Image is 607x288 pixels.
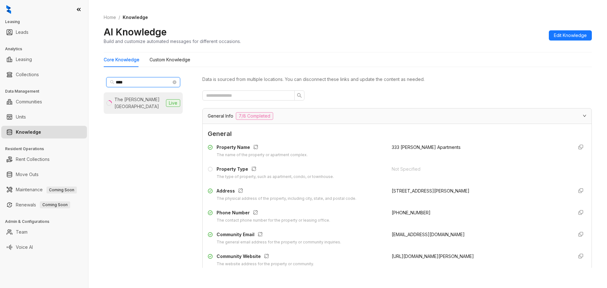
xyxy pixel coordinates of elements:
span: 333 [PERSON_NAME] Apartments [392,144,461,150]
span: [URL][DOMAIN_NAME][PERSON_NAME] [392,254,474,259]
li: Collections [1,68,87,81]
div: The name of the property or apartment complex. [217,152,308,158]
a: Home [102,14,117,21]
span: Knowledge [123,15,148,20]
span: expanded [583,114,586,118]
a: Leasing [16,53,32,66]
div: Address [217,187,356,196]
div: Core Knowledge [104,56,139,63]
span: search [110,80,114,84]
span: Coming Soon [46,187,77,193]
a: Units [16,111,26,123]
a: RenewalsComing Soon [16,199,70,211]
div: Community Email [217,231,341,239]
div: Community Website [217,253,314,261]
li: Rent Collections [1,153,87,166]
a: Rent Collections [16,153,50,166]
h3: Leasing [5,19,88,25]
span: General [208,129,586,139]
a: Knowledge [16,126,41,138]
span: 7/8 Completed [236,112,273,120]
div: Data is sourced from multiple locations. You can disconnect these links and update the content as... [202,76,592,83]
li: Leasing [1,53,87,66]
li: Team [1,226,87,238]
span: [PHONE_NUMBER] [392,210,431,215]
a: Communities [16,95,42,108]
li: / [119,14,120,21]
div: Phone Number [217,209,330,218]
li: Units [1,111,87,123]
li: Knowledge [1,126,87,138]
li: Voice AI [1,241,87,254]
span: close-circle [173,80,176,84]
div: The general email address for the property or community inquiries. [217,239,341,245]
span: Live [166,99,180,107]
li: Move Outs [1,168,87,181]
li: Communities [1,95,87,108]
h2: AI Knowledge [104,26,167,38]
h3: Admin & Configurations [5,219,88,224]
li: Maintenance [1,183,87,196]
li: Leads [1,26,87,39]
div: The contact phone number for the property or leasing office. [217,218,330,224]
img: logo [6,5,11,14]
div: [STREET_ADDRESS][PERSON_NAME] [392,187,568,194]
h3: Analytics [5,46,88,52]
a: Leads [16,26,28,39]
span: Coming Soon [40,201,70,208]
li: Renewals [1,199,87,211]
div: The physical address of the property, including city, state, and postal code. [217,196,356,202]
a: Collections [16,68,39,81]
div: Property Name [217,144,308,152]
div: Build and customize automated messages for different occasions. [104,38,241,45]
a: Move Outs [16,168,39,181]
div: Custom Knowledge [150,56,190,63]
span: [EMAIL_ADDRESS][DOMAIN_NAME] [392,232,465,237]
div: Property Type [217,166,334,174]
div: The website address for the property or community. [217,261,314,267]
div: The [PERSON_NAME][GEOGRAPHIC_DATA] [114,96,163,110]
div: General Info7/8 Completed [203,108,592,124]
h3: Resident Operations [5,146,88,152]
span: search [297,93,302,98]
div: The type of property, such as apartment, condo, or townhouse. [217,174,334,180]
span: Edit Knowledge [554,32,587,39]
a: Voice AI [16,241,33,254]
a: Team [16,226,28,238]
h3: Data Management [5,89,88,94]
span: General Info [208,113,233,119]
div: Not Specified [392,166,568,173]
button: Edit Knowledge [549,30,592,40]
